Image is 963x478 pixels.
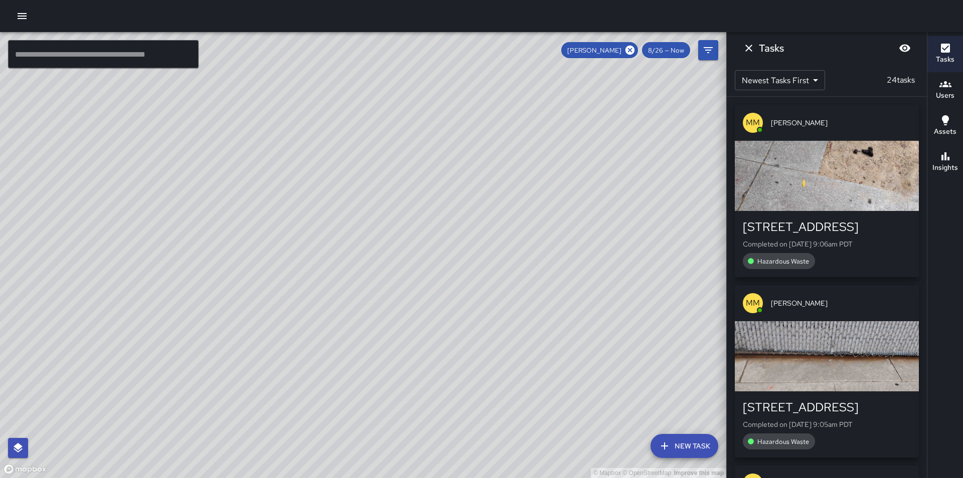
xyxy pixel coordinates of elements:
[934,126,956,137] h6: Assets
[746,117,760,129] p: MM
[883,74,919,86] p: 24 tasks
[743,239,911,249] p: Completed on [DATE] 9:06am PDT
[561,42,638,58] div: [PERSON_NAME]
[698,40,718,60] button: Filters
[642,46,690,55] span: 8/26 — Now
[771,118,911,128] span: [PERSON_NAME]
[751,437,815,446] span: Hazardous Waste
[739,38,759,58] button: Dismiss
[735,105,919,277] button: MM[PERSON_NAME][STREET_ADDRESS]Completed on [DATE] 9:06am PDTHazardous Waste
[771,298,911,308] span: [PERSON_NAME]
[927,108,963,144] button: Assets
[735,285,919,457] button: MM[PERSON_NAME][STREET_ADDRESS]Completed on [DATE] 9:05am PDTHazardous Waste
[932,162,958,173] h6: Insights
[743,419,911,429] p: Completed on [DATE] 9:05am PDT
[735,70,825,90] div: Newest Tasks First
[751,257,815,266] span: Hazardous Waste
[743,399,911,415] div: [STREET_ADDRESS]
[927,36,963,72] button: Tasks
[743,219,911,235] div: [STREET_ADDRESS]
[895,38,915,58] button: Blur
[746,297,760,309] p: MM
[927,144,963,180] button: Insights
[936,90,954,101] h6: Users
[759,40,784,56] h6: Tasks
[561,46,627,55] span: [PERSON_NAME]
[651,434,718,458] button: New Task
[936,54,954,65] h6: Tasks
[927,72,963,108] button: Users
